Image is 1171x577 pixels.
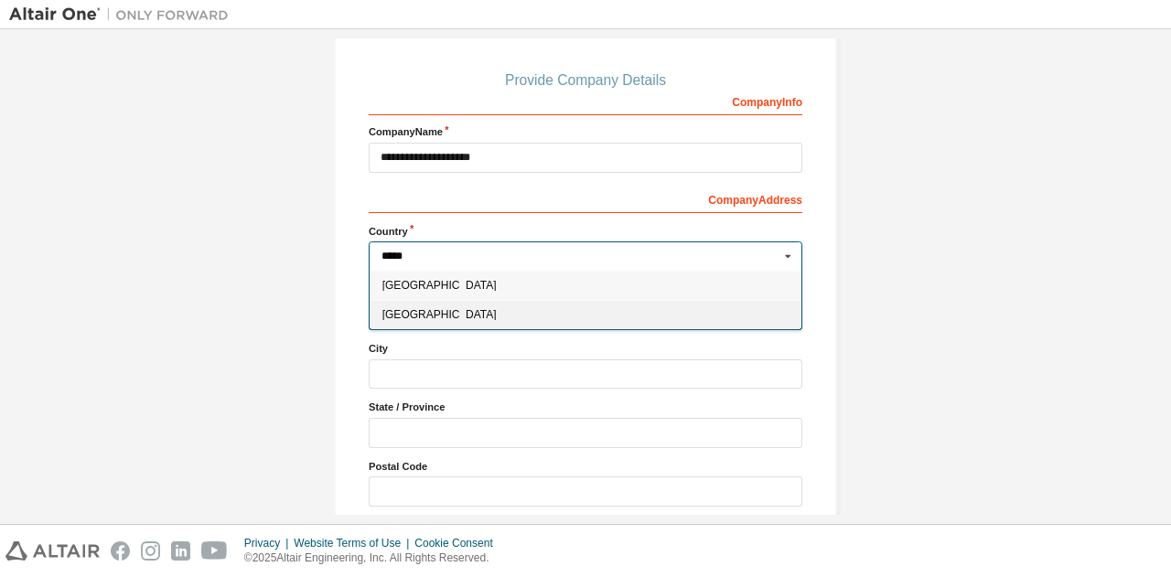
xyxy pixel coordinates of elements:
[369,459,802,474] label: Postal Code
[369,224,802,239] label: Country
[369,400,802,414] label: State / Province
[171,541,190,561] img: linkedin.svg
[244,550,504,566] p: © 2025 Altair Engineering, Inc. All Rights Reserved.
[5,541,100,561] img: altair_logo.svg
[369,124,802,139] label: Company Name
[111,541,130,561] img: facebook.svg
[382,309,790,320] span: [GEOGRAPHIC_DATA]
[369,75,802,86] div: Provide Company Details
[369,341,802,356] label: City
[244,536,294,550] div: Privacy
[414,536,503,550] div: Cookie Consent
[382,280,790,291] span: [GEOGRAPHIC_DATA]
[201,541,228,561] img: youtube.svg
[141,541,160,561] img: instagram.svg
[294,536,414,550] div: Website Terms of Use
[9,5,238,24] img: Altair One
[369,184,802,213] div: Company Address
[369,86,802,115] div: Company Info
